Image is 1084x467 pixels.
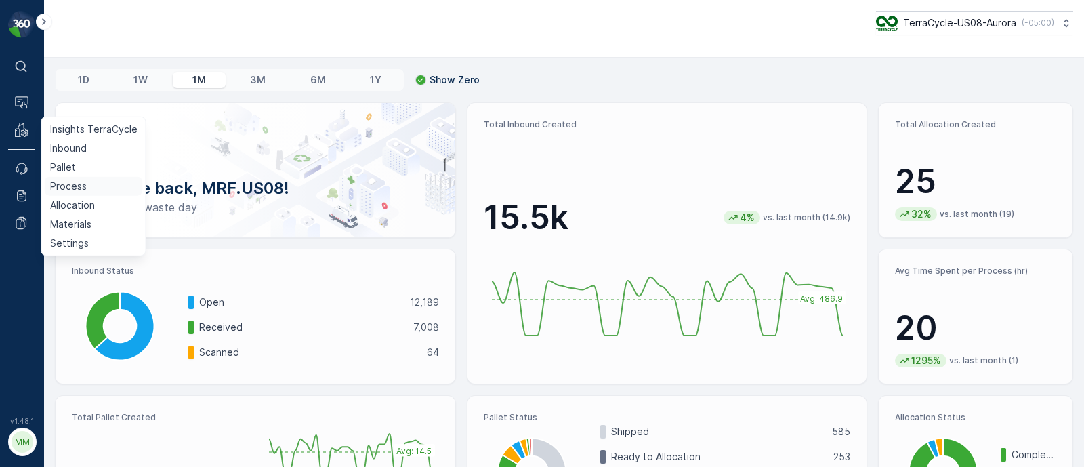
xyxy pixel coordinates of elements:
[78,73,89,87] p: 1D
[430,73,480,87] p: Show Zero
[895,412,1056,423] p: Allocation Status
[370,73,381,87] p: 1Y
[192,73,206,87] p: 1M
[876,16,898,31] img: image_ci7OI47.png
[427,346,439,359] p: 64
[484,197,568,238] p: 15.5k
[199,346,418,359] p: Scanned
[199,296,401,309] p: Open
[738,211,756,224] p: 4%
[77,178,434,199] p: Welcome back, MRF.US08!
[910,354,942,367] p: 1295%
[12,431,33,453] div: MM
[895,161,1056,202] p: 25
[72,266,439,277] p: Inbound Status
[611,450,825,464] p: Ready to Allocation
[72,412,250,423] p: Total Pallet Created
[763,212,850,223] p: vs. last month (14.9k)
[833,450,850,464] p: 253
[895,119,1056,130] p: Total Allocation Created
[611,425,824,439] p: Shipped
[310,73,326,87] p: 6M
[876,11,1073,35] button: TerraCycle-US08-Aurora(-05:00)
[410,296,439,309] p: 12,189
[940,209,1014,220] p: vs. last month (19)
[484,412,851,423] p: Pallet Status
[832,425,850,439] p: 585
[910,207,933,221] p: 32%
[903,16,1016,30] p: TerraCycle-US08-Aurora
[250,73,266,87] p: 3M
[8,428,35,456] button: MM
[1012,448,1056,462] p: Completed
[8,11,35,38] img: logo
[199,321,404,334] p: Received
[1022,18,1054,28] p: ( -05:00 )
[895,266,1056,277] p: Avg Time Spent per Process (hr)
[949,355,1018,366] p: vs. last month (1)
[8,417,35,425] span: v 1.48.1
[484,119,851,130] p: Total Inbound Created
[77,199,434,216] p: Have a zero-waste day
[413,321,439,334] p: 7,008
[895,308,1056,348] p: 20
[133,73,148,87] p: 1W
